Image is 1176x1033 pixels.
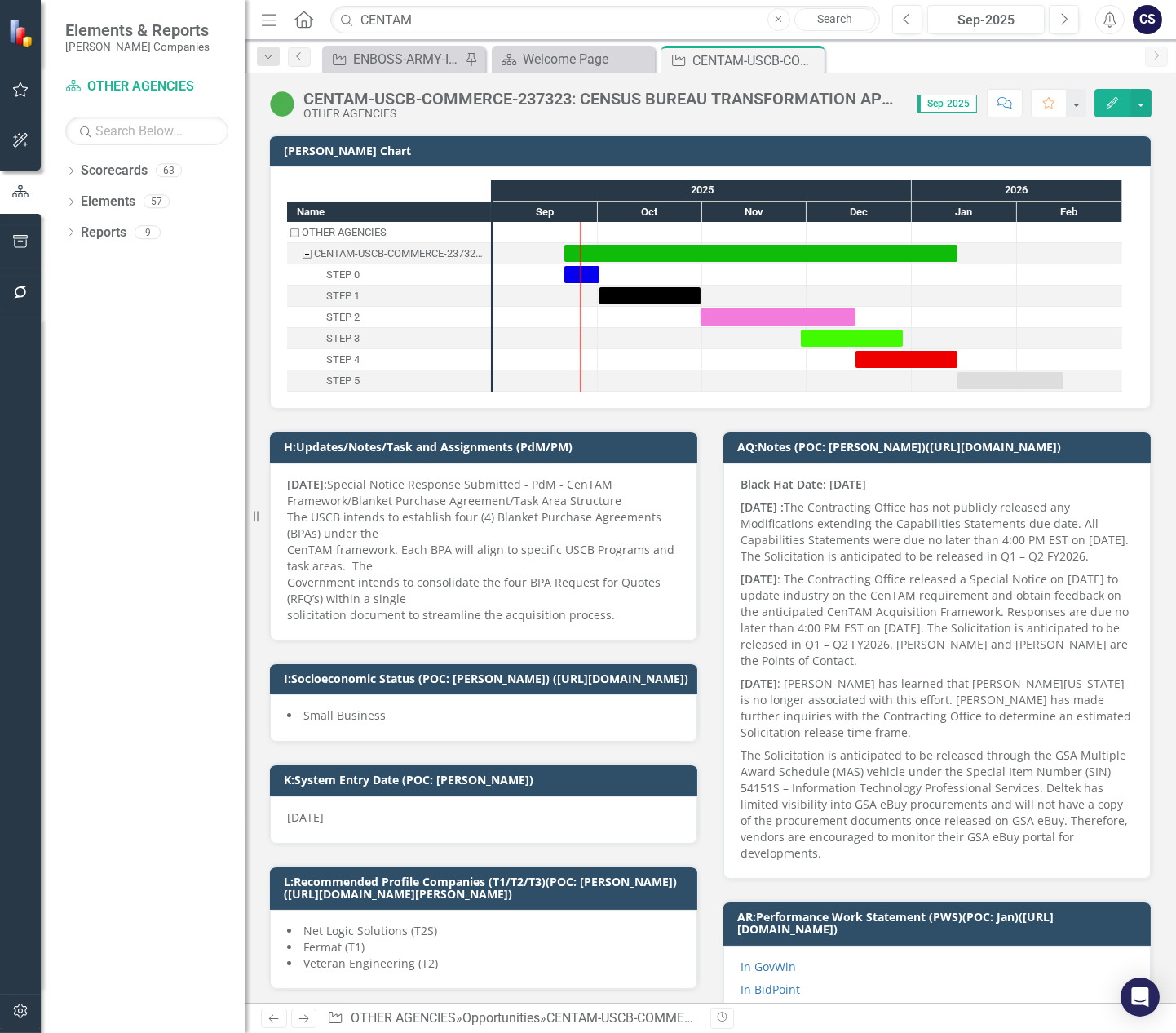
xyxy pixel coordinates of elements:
[8,18,37,47] img: ClearPoint Strategy
[302,222,387,243] div: OTHER AGENCIES
[327,1009,698,1028] div: » »
[287,243,491,264] div: Task: Start date: 2025-09-21 End date: 2026-01-14
[287,243,491,264] div: CENTAM-USCB-COMMERCE-237323: CENSUS BUREAU TRANSFORMATION APPLICATION MODERNIZATION (CENTAM) SEPT...
[462,1010,540,1026] a: Opportunities
[737,911,1143,936] h3: AR:Performance Work Statement (PWS)(POC: Jan)([URL][DOMAIN_NAME])
[702,202,807,223] div: Nov
[737,441,1143,453] h3: AQ:Notes (POC: [PERSON_NAME])([URL][DOMAIN_NAME])
[284,144,1143,157] h3: [PERSON_NAME] Chart
[326,286,360,307] div: STEP 1
[287,307,491,328] div: STEP 2
[303,939,365,955] span: Fermat (T1)
[287,286,491,307] div: Task: Start date: 2025-10-01 End date: 2025-10-31
[741,571,777,587] strong: [DATE]
[269,91,295,117] img: Active
[330,6,880,34] input: Search ClearPoint...
[303,108,901,120] div: OTHER AGENCIES
[1017,202,1122,223] div: Feb
[741,959,796,974] a: In GovWin
[65,117,228,145] input: Search Below...
[287,349,491,370] div: STEP 4
[287,307,491,328] div: Task: Start date: 2025-10-31 End date: 2025-12-15
[741,477,866,492] strong: Black Hat Date: [DATE]
[326,307,360,328] div: STEP 2
[927,5,1045,34] button: Sep-2025
[65,40,210,53] small: [PERSON_NAME] Companies
[701,308,855,326] div: Task: Start date: 2025-10-31 End date: 2025-12-15
[326,264,360,286] div: STEP 0
[351,1010,456,1026] a: OTHER AGENCIES
[303,923,437,938] span: Net Logic Solutions (T2S)
[287,286,491,307] div: STEP 1
[326,328,360,349] div: STEP 3
[326,349,360,370] div: STEP 4
[741,744,1134,862] p: The Solicitation is anticipated to be released through the GSA Multiple Award Schedule (MAS) vehi...
[287,477,680,623] p: Special Notice Response Submitted - PdM - CenTAM Framework/Blanket Purchase Agreement/Task Area S...
[287,202,491,222] div: Name
[287,349,491,370] div: Task: Start date: 2025-12-15 End date: 2026-01-14
[81,193,135,211] a: Elements
[564,266,599,283] div: Task: Start date: 2025-09-21 End date: 2025-10-01
[523,49,651,69] div: Welcome Page
[912,202,1017,223] div: Jan
[1121,978,1160,1017] div: Open Intercom Messenger
[1133,5,1162,34] button: CS
[741,568,1134,672] p: : The Contracting Office released a Special Notice on [DATE] to update industry on the CenTAM req...
[303,90,901,108] div: CENTAM-USCB-COMMERCE-237323: CENSUS BUREAU TRANSFORMATION APPLICATION MODERNIZATION (CENTAM) SEPT...
[493,202,598,223] div: Sep
[284,876,689,901] h3: L:Recommended Profile Companies (T1/T2/T3)(POC: [PERSON_NAME])([URL][DOMAIN_NAME][PERSON_NAME])
[284,774,689,786] h3: K:System Entry Date (POC: [PERSON_NAME])
[598,202,702,223] div: Oct
[599,287,701,304] div: Task: Start date: 2025-10-01 End date: 2025-10-31
[957,372,1063,389] div: Task: Start date: 2026-01-14 End date: 2026-02-13
[917,95,977,113] span: Sep-2025
[326,49,461,69] a: ENBOSS-ARMY-ITES3 SB-221122 (Army National Guard ENBOSS Support Service Sustainment, Enhancement,...
[144,195,170,209] div: 57
[353,49,461,69] div: ENBOSS-ARMY-ITES3 SB-221122 (Army National Guard ENBOSS Support Service Sustainment, Enhancement,...
[287,264,491,286] div: Task: Start date: 2025-09-21 End date: 2025-10-01
[287,477,327,492] strong: [DATE]:
[314,243,486,264] div: CENTAM-USCB-COMMERCE-237323: CENSUS BUREAU TRANSFORMATION APPLICATION MODERNIZATION (CENTAM) SEPT...
[284,672,689,685] h3: I:Socioeconomic Status (POC: [PERSON_NAME]) ([URL][DOMAIN_NAME])
[287,264,491,286] div: STEP 0
[794,8,876,31] a: Search
[692,51,820,71] div: CENTAM-USCB-COMMERCE-237323: CENSUS BUREAU TRANSFORMATION APPLICATION MODERNIZATION (CENTAM) SEPT...
[493,180,912,201] div: 2025
[741,982,800,997] a: In BidPoint
[741,676,777,691] strong: [DATE]
[287,809,324,825] span: [DATE]
[81,224,126,242] a: Reports
[303,955,438,971] span: Veteran Engineering (T2)
[287,370,491,392] div: Task: Start date: 2026-01-14 End date: 2026-02-13
[287,222,491,243] div: OTHER AGENCIES
[855,351,957,368] div: Task: Start date: 2025-12-15 End date: 2026-01-14
[284,441,689,453] h3: H:Updates/Notes/Task and Assignments (PdM/PM)
[65,78,228,96] a: OTHER AGENCIES
[741,499,784,515] strong: [DATE] :
[287,328,491,349] div: STEP 3
[303,707,386,723] span: Small Business
[496,49,651,69] a: Welcome Page
[287,370,491,392] div: STEP 5
[564,245,957,262] div: Task: Start date: 2025-09-21 End date: 2026-01-14
[287,222,491,243] div: Task: OTHER AGENCIES Start date: 2025-09-21 End date: 2025-09-22
[801,330,903,347] div: Task: Start date: 2025-11-29 End date: 2025-12-29
[287,328,491,349] div: Task: Start date: 2025-11-29 End date: 2025-12-29
[81,162,148,180] a: Scorecards
[326,370,360,392] div: STEP 5
[156,164,182,178] div: 63
[741,672,1134,744] p: : [PERSON_NAME] has learned that [PERSON_NAME][US_STATE] is no longer associated with this effort...
[65,20,210,40] span: Elements & Reports
[807,202,912,223] div: Dec
[741,496,1134,568] p: The Contracting Office has not publicly released any Modifications extending the Capabilities Sta...
[933,11,1039,30] div: Sep-2025
[135,225,161,239] div: 9
[912,180,1122,201] div: 2026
